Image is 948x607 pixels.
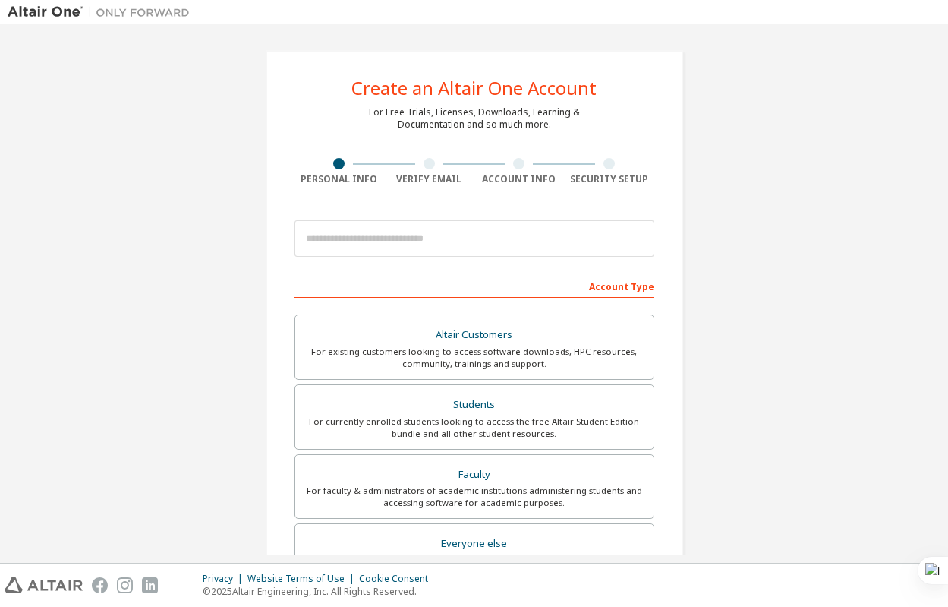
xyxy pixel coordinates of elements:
[304,324,644,346] div: Altair Customers
[117,577,133,593] img: instagram.svg
[304,533,644,555] div: Everyone else
[5,577,83,593] img: altair_logo.svg
[351,79,597,97] div: Create an Altair One Account
[294,273,654,298] div: Account Type
[8,5,197,20] img: Altair One
[384,173,474,185] div: Verify Email
[474,173,565,185] div: Account Info
[304,394,644,416] div: Students
[304,485,644,509] div: For faculty & administrators of academic institutions administering students and accessing softwa...
[304,346,644,370] div: For existing customers looking to access software downloads, HPC resources, community, trainings ...
[142,577,158,593] img: linkedin.svg
[203,585,437,598] p: © 2025 Altair Engineering, Inc. All Rights Reserved.
[359,573,437,585] div: Cookie Consent
[203,573,247,585] div: Privacy
[294,173,385,185] div: Personal Info
[304,555,644,579] div: For individuals, businesses and everyone else looking to try Altair software and explore our prod...
[92,577,108,593] img: facebook.svg
[247,573,359,585] div: Website Terms of Use
[304,464,644,485] div: Faculty
[564,173,654,185] div: Security Setup
[369,106,580,131] div: For Free Trials, Licenses, Downloads, Learning & Documentation and so much more.
[304,416,644,440] div: For currently enrolled students looking to access the free Altair Student Edition bundle and all ...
